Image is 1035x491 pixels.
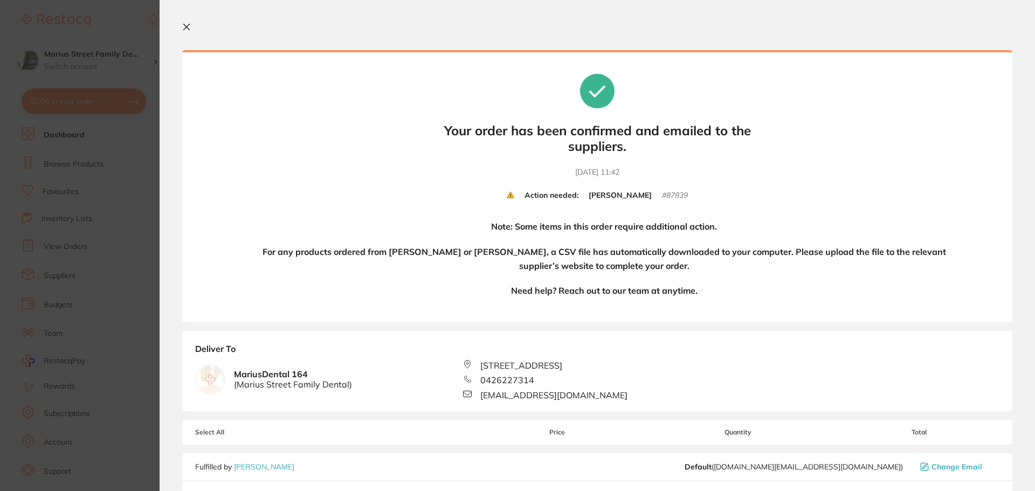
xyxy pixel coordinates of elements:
[258,245,950,273] h4: For any products ordered from [PERSON_NAME] or [PERSON_NAME], a CSV file has automatically downlo...
[575,167,619,178] time: [DATE] 11:42
[195,462,294,471] p: Fulfilled by
[480,375,534,385] span: 0426227314
[480,361,562,370] span: [STREET_ADDRESS]
[662,191,688,200] small: # 87839
[917,462,999,472] button: Change Email
[234,369,352,389] b: MariusDental 164
[477,428,637,436] span: Price
[638,428,839,436] span: Quantity
[47,23,191,34] div: Hi MariusDental,
[685,462,712,472] b: Default
[685,462,903,471] span: customer.care@henryschein.com.au
[47,23,191,185] div: Message content
[931,462,982,471] span: Change Email
[491,220,717,234] h4: Note: Some items in this order require additional action.
[511,284,698,298] h4: Need help? Reach out to our team at anytime.
[480,390,627,400] span: [EMAIL_ADDRESS][DOMAIN_NAME]
[196,365,225,394] img: empty.jpg
[839,428,999,436] span: Total
[589,191,652,200] b: [PERSON_NAME]
[234,462,294,472] a: [PERSON_NAME]
[16,16,199,206] div: message notification from Restocq, 2d ago. Hi MariusDental, This month, AB Orthodontics is offeri...
[195,428,303,436] span: Select All
[24,26,42,43] img: Profile image for Restocq
[234,379,352,389] span: ( Marius Street Family Dental )
[195,344,999,360] b: Deliver To
[436,123,759,154] b: Your order has been confirmed and emailed to the suppliers.
[525,191,578,200] b: Action needed:
[47,189,191,199] p: Message from Restocq, sent 2d ago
